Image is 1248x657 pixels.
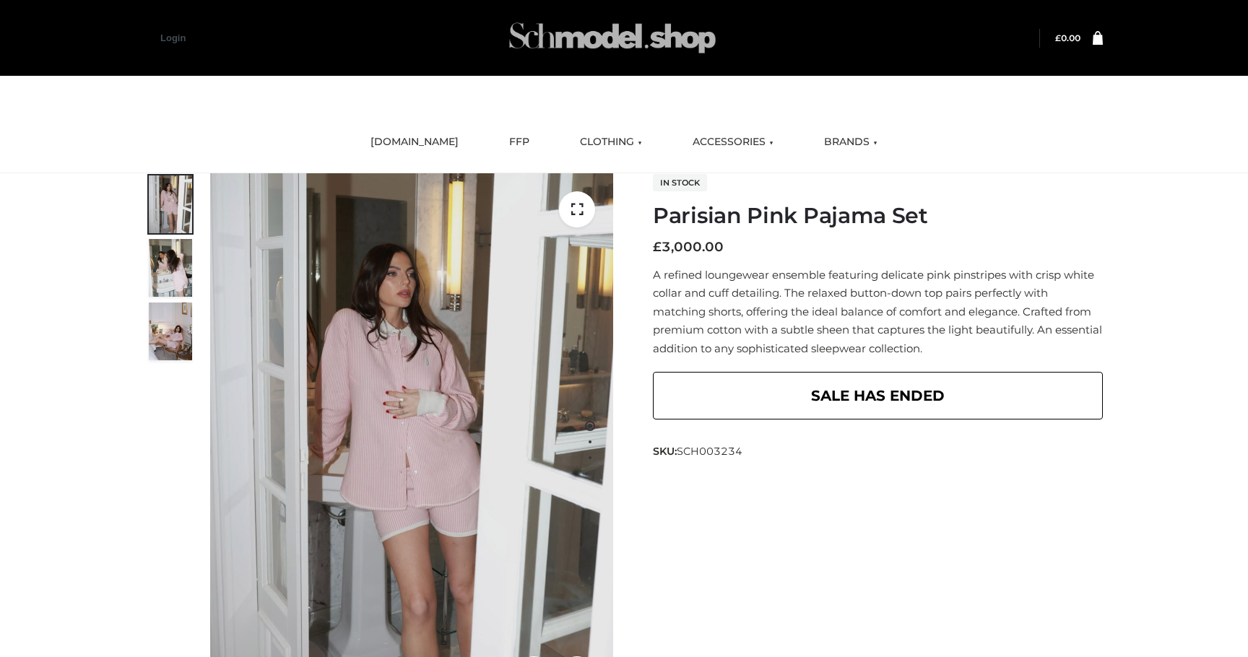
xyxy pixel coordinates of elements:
[677,445,742,458] span: SCH003234
[653,443,744,460] span: SKU:
[360,126,469,158] a: [DOMAIN_NAME]
[569,126,653,158] a: CLOTHING
[813,126,888,158] a: BRANDS
[1055,32,1061,43] span: £
[653,266,1103,358] p: A refined loungewear ensemble featuring delicate pink pinstripes with crisp white collar and cuff...
[653,372,1103,419] div: SALE HAS ENDED
[1055,32,1080,43] a: £0.00
[682,126,784,158] a: ACCESSORIES
[149,239,192,297] img: Screenshot-2025-04-15-at-11.01.33%E2%80%AFPM-scaled.jpg
[1055,32,1080,43] bdi: 0.00
[149,175,192,233] img: Screenshot-2025-04-15-at-11.01.45%E2%80%AFPM-scaled.jpg
[653,203,1103,229] h1: Parisian Pink Pajama Set
[160,32,186,43] a: Login
[149,303,192,360] img: Screenshot-2025-04-15-at-11.01.39%E2%80%AFPM-scaled.jpg
[653,239,662,255] span: £
[498,126,540,158] a: FFP
[653,239,724,255] bdi: 3,000.00
[504,9,721,66] img: Schmodel Admin 964
[653,174,707,191] span: In stock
